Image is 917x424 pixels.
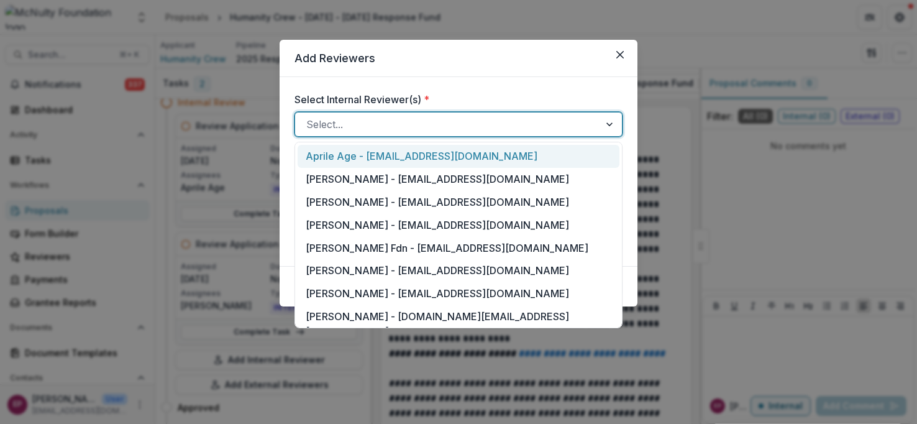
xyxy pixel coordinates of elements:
[298,236,619,259] div: [PERSON_NAME] Fdn - [EMAIL_ADDRESS][DOMAIN_NAME]
[298,191,619,214] div: [PERSON_NAME] - [EMAIL_ADDRESS][DOMAIN_NAME]
[298,145,619,168] div: Aprile Age - [EMAIL_ADDRESS][DOMAIN_NAME]
[280,40,637,77] header: Add Reviewers
[610,45,630,65] button: Close
[294,92,615,107] label: Select Internal Reviewer(s)
[298,213,619,236] div: [PERSON_NAME] - [EMAIL_ADDRESS][DOMAIN_NAME]
[298,259,619,282] div: [PERSON_NAME] - [EMAIL_ADDRESS][DOMAIN_NAME]
[298,282,619,305] div: [PERSON_NAME] - [EMAIL_ADDRESS][DOMAIN_NAME]
[298,168,619,191] div: [PERSON_NAME] - [EMAIL_ADDRESS][DOMAIN_NAME]
[298,305,619,343] div: [PERSON_NAME] - [DOMAIN_NAME][EMAIL_ADDRESS][DOMAIN_NAME]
